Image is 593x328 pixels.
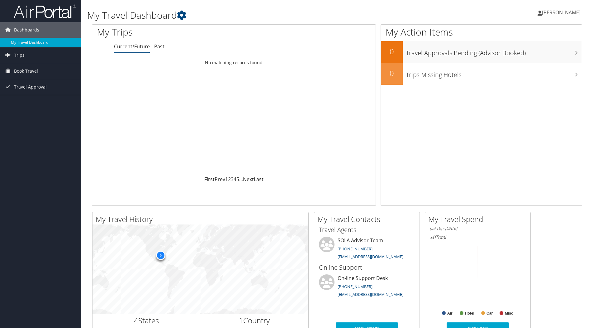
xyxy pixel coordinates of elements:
[243,176,254,183] a: Next
[254,176,263,183] a: Last
[465,311,474,316] text: Hotel
[542,9,581,16] span: [PERSON_NAME]
[231,176,234,183] a: 3
[430,234,435,241] span: $0
[381,46,403,57] h2: 0
[381,63,582,85] a: 0Trips Missing Hotels
[538,3,587,22] a: [PERSON_NAME]
[234,176,236,183] a: 4
[338,254,403,259] a: [EMAIL_ADDRESS][DOMAIN_NAME]
[14,63,38,79] span: Book Travel
[316,274,418,300] li: On-line Support Desk
[317,214,420,224] h2: My Travel Contacts
[14,4,76,19] img: airportal-logo.png
[338,284,372,289] a: [PHONE_NUMBER]
[14,22,39,38] span: Dashboards
[430,225,526,231] h6: [DATE] - [DATE]
[236,176,239,183] a: 5
[428,214,530,224] h2: My Travel Spend
[204,176,215,183] a: First
[205,315,304,326] h2: Country
[154,43,164,50] a: Past
[381,26,582,39] h1: My Action Items
[430,234,526,241] h6: Total
[87,9,420,22] h1: My Travel Dashboard
[338,292,403,297] a: [EMAIL_ADDRESS][DOMAIN_NAME]
[92,57,376,68] td: No matching records found
[228,176,231,183] a: 2
[97,315,196,326] h2: States
[215,176,225,183] a: Prev
[319,263,415,272] h3: Online Support
[14,47,25,63] span: Trips
[505,311,513,316] text: Misc
[225,176,228,183] a: 1
[319,225,415,234] h3: Travel Agents
[134,315,138,326] span: 4
[338,246,372,252] a: [PHONE_NUMBER]
[406,67,582,79] h3: Trips Missing Hotels
[114,43,150,50] a: Current/Future
[381,68,403,79] h2: 0
[97,26,253,39] h1: My Trips
[316,237,418,262] li: SOLA Advisor Team
[406,46,582,57] h3: Travel Approvals Pending (Advisor Booked)
[486,311,493,316] text: Car
[381,41,582,63] a: 0Travel Approvals Pending (Advisor Booked)
[447,311,453,316] text: Air
[14,79,47,95] span: Travel Approval
[239,315,243,326] span: 1
[239,176,243,183] span: …
[156,251,165,260] div: 9
[96,214,308,224] h2: My Travel History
